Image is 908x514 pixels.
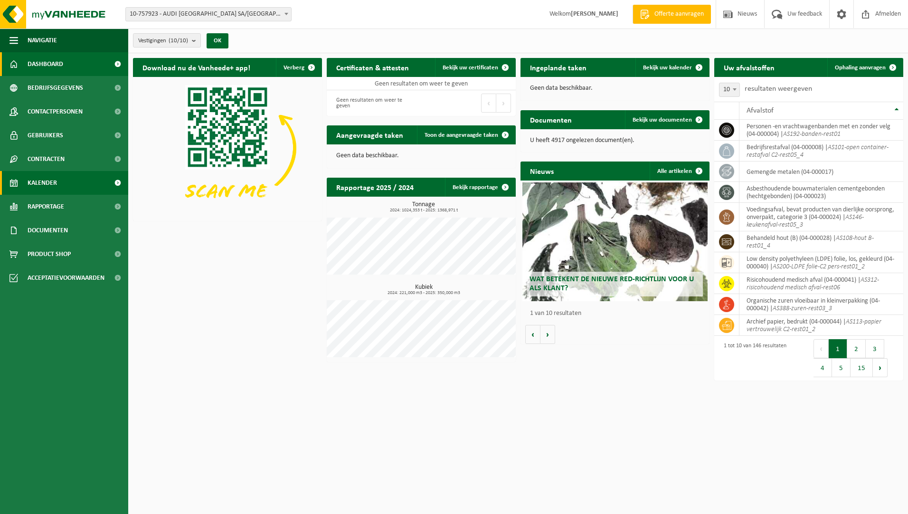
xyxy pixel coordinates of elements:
td: personen -en vrachtwagenbanden met en zonder velg (04-000004) | [739,120,903,141]
p: U heeft 4917 ongelezen document(en). [530,137,700,144]
button: Next [496,94,511,113]
strong: [PERSON_NAME] [571,10,618,18]
a: Wat betekent de nieuwe RED-richtlijn voor u als klant? [522,182,708,301]
span: 10-757923 - AUDI BRUSSELS SA/NV - VORST [126,8,291,21]
td: bedrijfsrestafval (04-000008) | [739,141,903,162]
div: Geen resultaten om weer te geven [331,93,416,114]
td: behandeld hout (B) (04-000028) | [739,231,903,252]
span: Contactpersonen [28,100,83,124]
button: Vorige [525,325,540,344]
button: OK [207,33,228,48]
span: 2024: 1024,353 t - 2025: 1368,971 t [331,208,516,213]
button: 15 [851,358,873,377]
h2: Certificaten & attesten [327,58,418,76]
button: 4 [813,358,832,377]
h2: Rapportage 2025 / 2024 [327,178,423,196]
span: Contracten [28,147,65,171]
button: 5 [832,358,851,377]
p: Geen data beschikbaar. [336,152,506,159]
span: Offerte aanvragen [652,10,706,19]
i: AS192-banden-rest01 [783,131,841,138]
span: 10 [719,83,739,96]
a: Bekijk uw kalender [635,58,709,77]
i: AS108-hout B-rest01_4 [747,235,874,249]
button: Previous [813,339,829,358]
label: resultaten weergeven [745,85,812,93]
i: AS200-LDPE folie-C2 pers-rest01_2 [773,263,865,270]
span: Bekijk uw documenten [633,117,692,123]
button: 2 [847,339,866,358]
i: AS312-risicohoudend medisch afval-rest06 [747,276,879,291]
img: Download de VHEPlus App [133,77,322,219]
span: Wat betekent de nieuwe RED-richtlijn voor u als klant? [530,276,694,292]
h2: Nieuws [520,162,563,180]
span: Toon de aangevraagde taken [425,132,498,138]
td: gemengde metalen (04-000017) [739,162,903,182]
i: AS146-keukenafval-rest05_3 [747,214,864,228]
button: Previous [481,94,496,113]
button: Volgende [540,325,555,344]
button: 3 [866,339,884,358]
span: Dashboard [28,52,63,76]
td: voedingsafval, bevat producten van dierlijke oorsprong, onverpakt, categorie 3 (04-000024) | [739,203,903,231]
h2: Uw afvalstoffen [714,58,784,76]
i: AS388-zuren-rest03_3 [773,305,832,312]
h2: Download nu de Vanheede+ app! [133,58,260,76]
span: Bekijk uw certificaten [443,65,498,71]
span: Acceptatievoorwaarden [28,266,104,290]
p: 1 van 10 resultaten [530,310,705,317]
td: asbesthoudende bouwmaterialen cementgebonden (hechtgebonden) (04-000023) [739,182,903,203]
a: Bekijk uw certificaten [435,58,515,77]
i: AS113-papier vertrouwelijk C2-rest01_2 [747,318,881,333]
button: Vestigingen(10/10) [133,33,201,48]
span: Bedrijfsgegevens [28,76,83,100]
td: archief papier, bedrukt (04-000044) | [739,315,903,336]
a: Offerte aanvragen [633,5,711,24]
span: Documenten [28,219,68,242]
span: Gebruikers [28,124,63,147]
span: Verberg [284,65,304,71]
h3: Tonnage [331,201,516,213]
h2: Aangevraagde taken [327,125,413,144]
span: 10 [719,83,740,97]
span: 2024: 221,000 m3 - 2025: 350,000 m3 [331,291,516,295]
a: Toon de aangevraagde taken [417,125,515,144]
td: risicohoudend medisch afval (04-000041) | [739,273,903,294]
td: organische zuren vloeibaar in kleinverpakking (04-000042) | [739,294,903,315]
span: 10-757923 - AUDI BRUSSELS SA/NV - VORST [125,7,292,21]
span: Navigatie [28,29,57,52]
p: Geen data beschikbaar. [530,85,700,92]
h2: Ingeplande taken [520,58,596,76]
i: AS101-open container-restafval C2-rest05_4 [747,144,889,159]
td: Geen resultaten om weer te geven [327,77,516,90]
span: Bekijk uw kalender [643,65,692,71]
span: Rapportage [28,195,64,219]
span: Afvalstof [747,107,774,114]
a: Bekijk rapportage [445,178,515,197]
span: Vestigingen [138,34,188,48]
span: Kalender [28,171,57,195]
span: Ophaling aanvragen [835,65,886,71]
button: 1 [829,339,847,358]
a: Ophaling aanvragen [827,58,902,77]
count: (10/10) [169,38,188,44]
h2: Documenten [520,110,581,129]
td: low density polyethyleen (LDPE) folie, los, gekleurd (04-000040) | [739,252,903,273]
div: 1 tot 10 van 146 resultaten [719,338,786,378]
a: Alle artikelen [650,162,709,181]
button: Next [873,358,888,377]
button: Verberg [276,58,321,77]
h3: Kubiek [331,284,516,295]
span: Product Shop [28,242,71,266]
a: Bekijk uw documenten [625,110,709,129]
